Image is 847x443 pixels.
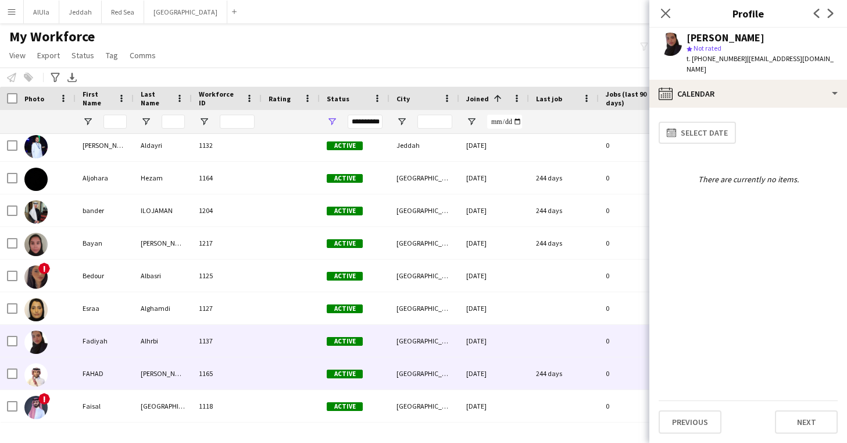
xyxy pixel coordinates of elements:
div: 0 [599,227,669,259]
div: 1127 [192,292,262,324]
div: [GEOGRAPHIC_DATA] [389,227,459,259]
a: Export [33,48,65,63]
div: [GEOGRAPHIC_DATA] [389,194,459,226]
div: 1118 [192,390,262,422]
div: Faisal [76,390,134,422]
div: Aldayri [134,129,192,161]
span: Status [72,50,94,61]
span: Active [327,207,363,215]
span: Active [327,174,363,183]
div: [GEOGRAPHIC_DATA] [134,390,192,422]
div: 0 [599,292,669,324]
span: Photo [24,94,44,103]
app-action-btn: Export XLSX [65,70,79,84]
div: [PERSON_NAME] [134,227,192,259]
span: Active [327,239,363,248]
a: Comms [125,48,160,63]
div: [DATE] [459,325,529,357]
span: Comms [130,50,156,61]
div: 244 days [529,194,599,226]
span: Not rated [694,44,721,52]
img: Aljohara Hezam [24,168,48,191]
div: Alhrbi [134,325,192,357]
span: Last job [536,94,562,103]
a: View [5,48,30,63]
div: [DATE] [459,390,529,422]
div: [GEOGRAPHIC_DATA] [389,260,459,292]
div: [DATE] [459,194,529,226]
button: Open Filter Menu [83,116,93,127]
div: [DATE] [459,357,529,389]
div: 1125 [192,260,262,292]
span: Active [327,141,363,150]
span: View [9,50,26,61]
div: 0 [599,325,669,357]
div: 0 [599,260,669,292]
div: [GEOGRAPHIC_DATA] [389,325,459,357]
div: [DATE] [459,227,529,259]
div: 1165 [192,357,262,389]
img: bander ILOJAMAN [24,200,48,224]
div: 1137 [192,325,262,357]
span: Status [327,94,349,103]
div: Albasri [134,260,192,292]
img: Bedour Albasri [24,265,48,289]
div: Esraa [76,292,134,324]
div: 1164 [192,162,262,194]
div: [GEOGRAPHIC_DATA] [389,390,459,422]
a: Status [67,48,99,63]
span: t. [PHONE_NUMBER] [687,54,747,63]
div: 1132 [192,129,262,161]
button: Previous [659,410,721,434]
div: Alghamdi [134,292,192,324]
h3: Profile [649,6,847,21]
input: First Name Filter Input [103,115,127,129]
button: Open Filter Menu [141,116,151,127]
span: ! [38,393,50,405]
span: Active [327,272,363,281]
span: ! [38,263,50,274]
div: ILOJAMAN [134,194,192,226]
div: [DATE] [459,129,529,161]
span: Tag [106,50,118,61]
button: Select date [659,122,736,144]
div: [GEOGRAPHIC_DATA] [389,162,459,194]
div: 1217 [192,227,262,259]
div: [GEOGRAPHIC_DATA] [389,357,459,389]
button: Red Sea [102,1,144,23]
app-action-btn: Advanced filters [48,70,62,84]
input: Joined Filter Input [487,115,522,129]
img: Esraa Alghamdi [24,298,48,321]
img: FAHAD FAHAD BIN MAJED ALDMJAN [24,363,48,387]
div: Bayan [76,227,134,259]
div: Hezam [134,162,192,194]
span: Export [37,50,60,61]
button: [GEOGRAPHIC_DATA] [144,1,227,23]
div: [PERSON_NAME] [76,129,134,161]
div: [DATE] [459,292,529,324]
div: 244 days [529,227,599,259]
div: bander [76,194,134,226]
div: 0 [599,357,669,389]
button: Next [775,410,838,434]
a: Tag [101,48,123,63]
span: Rating [269,94,291,103]
div: [PERSON_NAME] BIN [PERSON_NAME] ALDMJAN [134,357,192,389]
span: Jobs (last 90 days) [606,90,648,107]
span: Active [327,304,363,313]
div: Calendar [649,80,847,108]
span: First Name [83,90,113,107]
img: Ahmed Aldayri [24,135,48,158]
button: Open Filter Menu [199,116,209,127]
button: Open Filter Menu [466,116,477,127]
div: 244 days [529,357,599,389]
div: [DATE] [459,162,529,194]
button: Jeddah [59,1,102,23]
div: Aljohara [76,162,134,194]
div: 0 [599,162,669,194]
div: Jeddah [389,129,459,161]
input: Workforce ID Filter Input [220,115,255,129]
div: 244 days [529,162,599,194]
div: Fadiyah [76,325,134,357]
div: 0 [599,194,669,226]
